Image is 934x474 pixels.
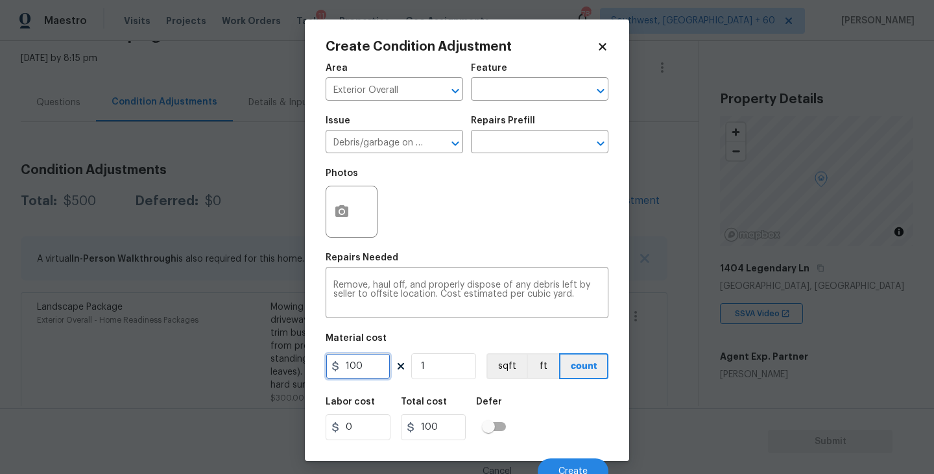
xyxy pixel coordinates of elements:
[401,397,447,406] h5: Total cost
[333,281,601,308] textarea: Remove, haul off, and properly dispose of any debris left by seller to offsite location. Cost est...
[446,82,464,100] button: Open
[326,397,375,406] h5: Labor cost
[527,353,559,379] button: ft
[326,116,350,125] h5: Issue
[326,169,358,178] h5: Photos
[326,40,597,53] h2: Create Condition Adjustment
[592,134,610,153] button: Open
[326,64,348,73] h5: Area
[476,397,502,406] h5: Defer
[446,134,464,153] button: Open
[592,82,610,100] button: Open
[471,64,507,73] h5: Feature
[326,334,387,343] h5: Material cost
[326,253,398,262] h5: Repairs Needed
[559,353,608,379] button: count
[471,116,535,125] h5: Repairs Prefill
[486,353,527,379] button: sqft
